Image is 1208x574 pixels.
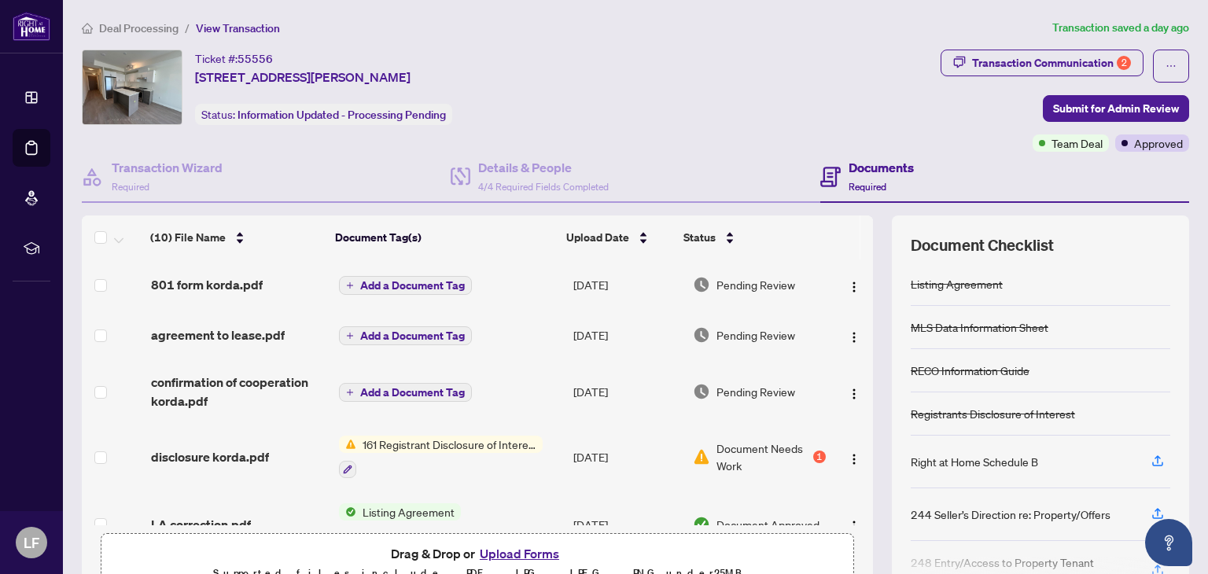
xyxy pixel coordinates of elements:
[112,158,223,177] h4: Transaction Wizard
[911,362,1029,379] div: RECO Information Guide
[346,388,354,396] span: plus
[1145,519,1192,566] button: Open asap
[360,330,465,341] span: Add a Document Tag
[339,383,472,402] button: Add a Document Tag
[560,215,677,259] th: Upload Date
[83,50,182,124] img: IMG-N12425228_1.jpg
[185,19,190,37] li: /
[151,515,251,534] span: LA correction.pdf
[356,436,543,453] span: 161 Registrant Disclosure of Interest - Disposition ofProperty
[339,503,461,546] button: Status IconListing Agreement
[360,387,465,398] span: Add a Document Tag
[82,23,93,34] span: home
[150,229,226,246] span: (10) File Name
[99,21,179,35] span: Deal Processing
[339,503,356,521] img: Status Icon
[848,331,860,344] img: Logo
[478,181,609,193] span: 4/4 Required Fields Completed
[475,543,564,564] button: Upload Forms
[151,447,269,466] span: disclosure korda.pdf
[848,520,860,532] img: Logo
[848,281,860,293] img: Logo
[195,50,273,68] div: Ticket #:
[1043,95,1189,122] button: Submit for Admin Review
[112,181,149,193] span: Required
[849,181,886,193] span: Required
[151,373,326,410] span: confirmation of cooperation korda.pdf
[339,326,472,346] button: Add a Document Tag
[391,543,564,564] span: Drag & Drop or
[693,276,710,293] img: Document Status
[195,68,411,86] span: [STREET_ADDRESS][PERSON_NAME]
[693,448,710,465] img: Document Status
[693,383,710,400] img: Document Status
[339,382,472,403] button: Add a Document Tag
[1134,134,1183,152] span: Approved
[360,280,465,291] span: Add a Document Tag
[238,108,446,122] span: Information Updated - Processing Pending
[356,503,461,521] span: Listing Agreement
[849,158,914,177] h4: Documents
[716,383,795,400] span: Pending Review
[238,52,273,66] span: 55556
[693,326,710,344] img: Document Status
[144,215,329,259] th: (10) File Name
[1053,96,1179,121] span: Submit for Admin Review
[567,259,687,310] td: [DATE]
[329,215,560,259] th: Document Tag(s)
[1052,19,1189,37] article: Transaction saved a day ago
[339,436,356,453] img: Status Icon
[24,532,39,554] span: LF
[941,50,1144,76] button: Transaction Communication2
[339,276,472,295] button: Add a Document Tag
[911,506,1110,523] div: 244 Seller’s Direction re: Property/Offers
[842,379,867,404] button: Logo
[911,318,1048,336] div: MLS Data Information Sheet
[567,491,687,558] td: [DATE]
[677,215,820,259] th: Status
[842,272,867,297] button: Logo
[911,234,1054,256] span: Document Checklist
[716,326,795,344] span: Pending Review
[346,281,354,289] span: plus
[716,516,819,533] span: Document Approved
[339,436,543,478] button: Status Icon161 Registrant Disclosure of Interest - Disposition ofProperty
[911,275,1003,293] div: Listing Agreement
[478,158,609,177] h4: Details & People
[716,276,795,293] span: Pending Review
[842,322,867,348] button: Logo
[911,405,1075,422] div: Registrants Disclosure of Interest
[567,310,687,360] td: [DATE]
[848,388,860,400] img: Logo
[693,516,710,533] img: Document Status
[813,451,826,463] div: 1
[1051,134,1103,152] span: Team Deal
[1166,61,1177,72] span: ellipsis
[842,512,867,537] button: Logo
[346,332,354,340] span: plus
[13,12,50,41] img: logo
[567,423,687,491] td: [DATE]
[196,21,280,35] span: View Transaction
[151,326,285,344] span: agreement to lease.pdf
[911,453,1038,470] div: Right at Home Schedule B
[972,50,1131,75] div: Transaction Communication
[683,229,716,246] span: Status
[716,440,809,474] span: Document Needs Work
[1117,56,1131,70] div: 2
[842,444,867,469] button: Logo
[848,453,860,465] img: Logo
[339,326,472,345] button: Add a Document Tag
[567,360,687,423] td: [DATE]
[151,275,263,294] span: 801 form korda.pdf
[195,104,452,125] div: Status:
[339,275,472,296] button: Add a Document Tag
[566,229,629,246] span: Upload Date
